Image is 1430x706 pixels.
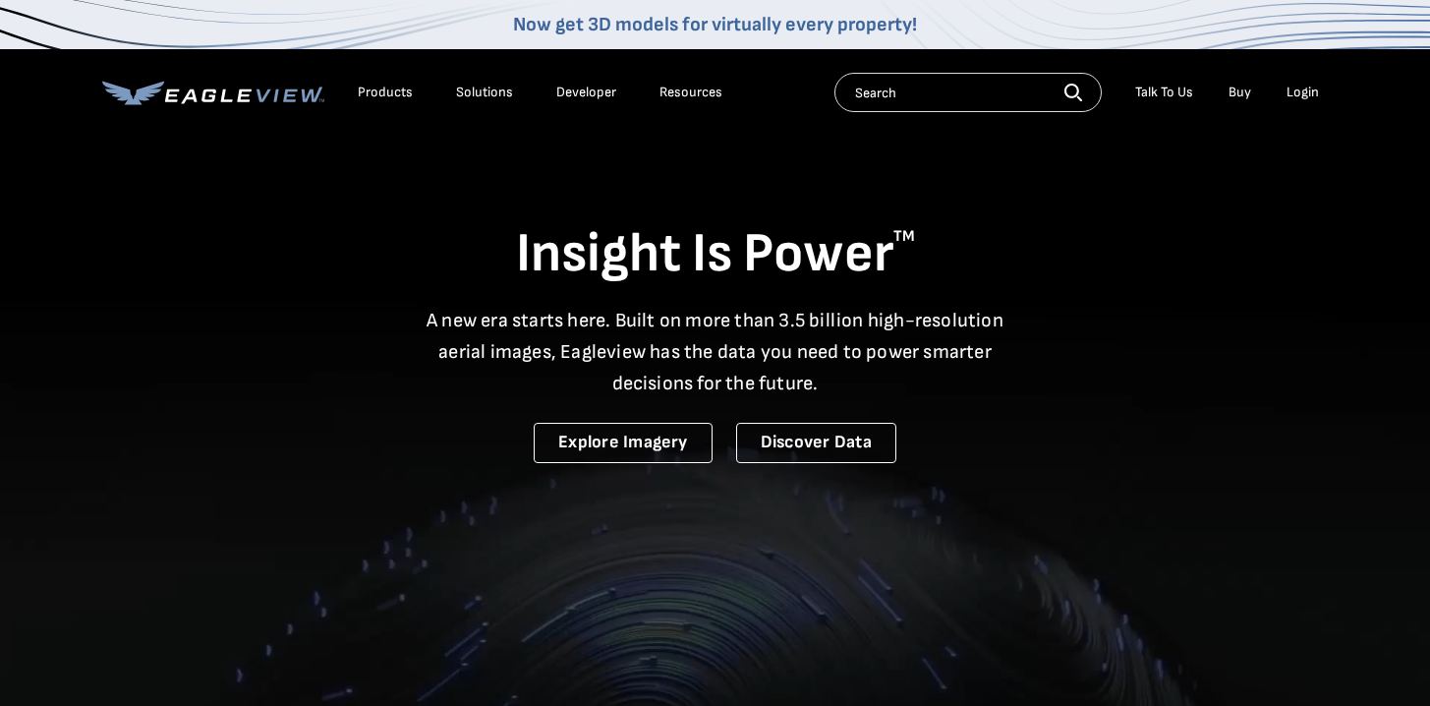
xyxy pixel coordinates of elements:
[358,84,413,101] div: Products
[1229,84,1251,101] a: Buy
[1135,84,1193,101] div: Talk To Us
[736,423,896,463] a: Discover Data
[659,84,722,101] div: Resources
[513,13,917,36] a: Now get 3D models for virtually every property!
[534,423,713,463] a: Explore Imagery
[1287,84,1319,101] div: Login
[556,84,616,101] a: Developer
[456,84,513,101] div: Solutions
[415,305,1016,399] p: A new era starts here. Built on more than 3.5 billion high-resolution aerial images, Eagleview ha...
[102,220,1329,289] h1: Insight Is Power
[834,73,1102,112] input: Search
[893,227,915,246] sup: TM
